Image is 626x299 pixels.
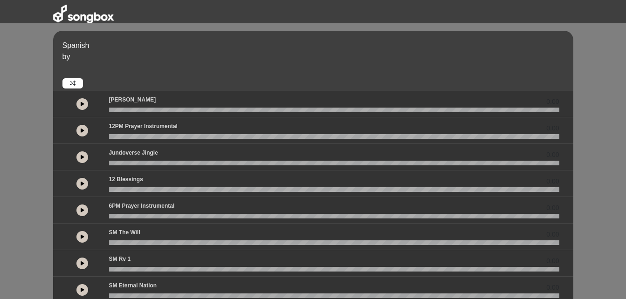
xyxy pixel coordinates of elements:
[546,177,559,186] span: 0.00
[546,123,559,133] span: 0.00
[546,230,559,239] span: 0.00
[109,255,131,263] p: SM Rv 1
[109,175,143,183] p: 12 Blessings
[546,203,559,213] span: 0.00
[109,95,156,104] p: [PERSON_NAME]
[546,97,559,107] span: 0.00
[109,228,140,237] p: SM The Will
[546,283,559,292] span: 0.00
[109,281,157,290] p: SM Eternal Nation
[62,40,571,51] p: Spanish
[53,5,114,23] img: songbox-logo-white.png
[109,202,175,210] p: 6PM Prayer Instrumental
[109,122,178,130] p: 12PM Prayer Instrumental
[546,150,559,160] span: 0.00
[62,53,70,61] span: by
[109,149,158,157] p: Jundoverse Jingle
[546,256,559,266] span: 0.00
